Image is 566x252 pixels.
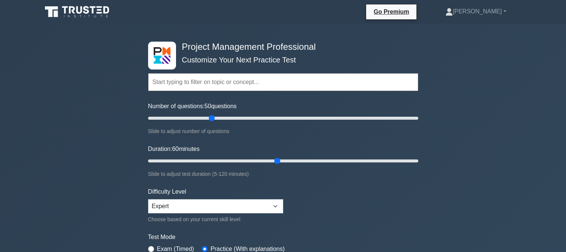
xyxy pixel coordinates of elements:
[205,103,211,109] span: 50
[148,73,418,91] input: Start typing to filter on topic or concept...
[148,187,186,196] label: Difficulty Level
[172,146,179,152] span: 60
[148,145,200,154] label: Duration: minutes
[148,169,418,178] div: Slide to adjust test duration (5-120 minutes)
[179,42,382,52] h4: Project Management Professional
[148,102,237,111] label: Number of questions: questions
[148,215,283,224] div: Choose based on your current skill level
[148,127,418,136] div: Slide to adjust number of questions
[148,233,418,242] label: Test Mode
[428,4,524,19] a: [PERSON_NAME]
[369,7,413,16] a: Go Premium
